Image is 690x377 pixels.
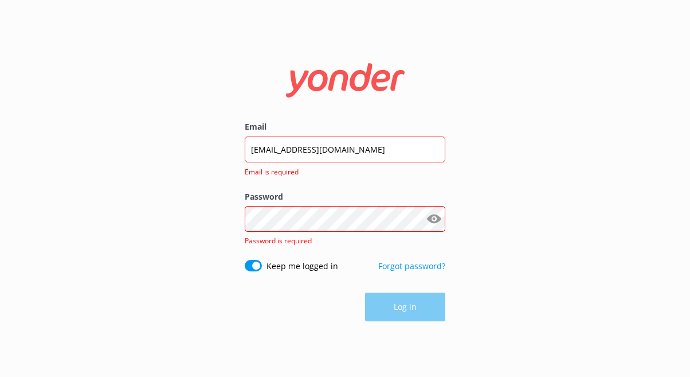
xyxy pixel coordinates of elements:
button: Show password [422,208,445,231]
label: Password [245,191,445,203]
span: Email is required [245,166,438,177]
label: Keep me logged in [266,260,338,273]
a: Forgot password? [378,261,445,271]
span: Password is required [245,236,312,246]
input: user@emailaddress.com [245,137,445,162]
label: Email [245,121,445,133]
